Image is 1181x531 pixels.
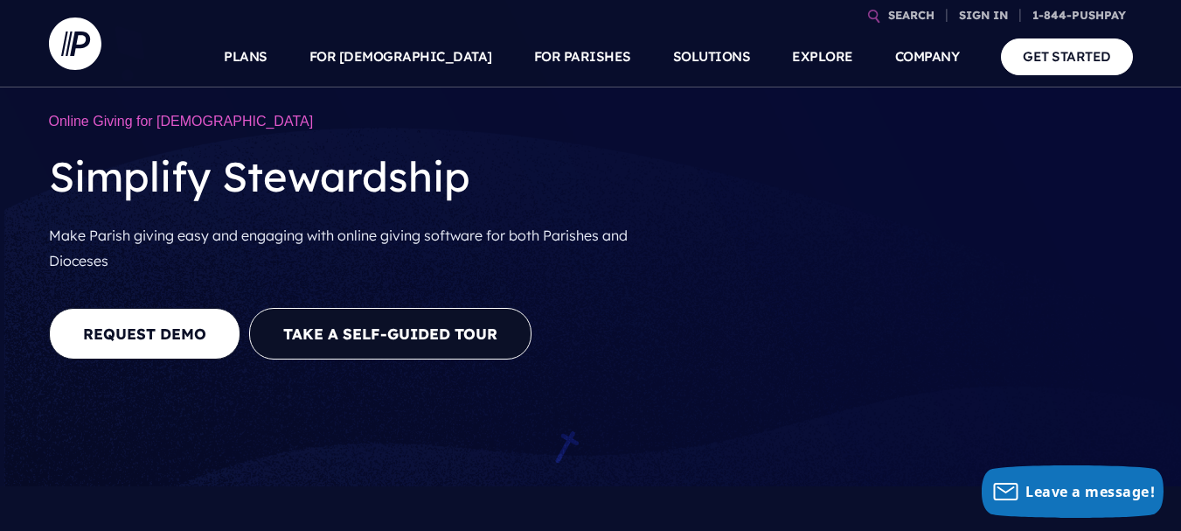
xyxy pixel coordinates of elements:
[309,26,492,87] a: FOR [DEMOGRAPHIC_DATA]
[1025,482,1155,501] span: Leave a message!
[224,26,267,87] a: PLANS
[49,308,240,360] a: REQUEST DEMO
[982,465,1164,518] button: Leave a message!
[249,308,531,360] button: Take a Self-guided Tour
[49,138,670,215] h2: Simplify Stewardship
[49,216,670,281] p: Make Parish giving easy and engaging with online giving software for both Parishes and Dioceses
[534,26,631,87] a: FOR PARISHES
[673,26,751,87] a: SOLUTIONS
[1001,38,1133,74] a: GET STARTED
[895,26,960,87] a: COMPANY
[792,26,853,87] a: EXPLORE
[49,105,670,138] h1: Online Giving for [DEMOGRAPHIC_DATA]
